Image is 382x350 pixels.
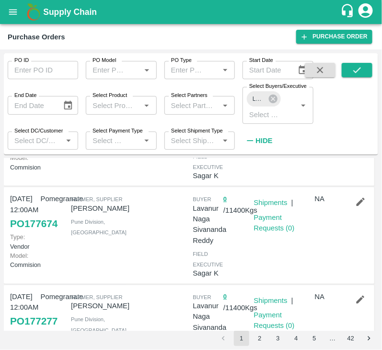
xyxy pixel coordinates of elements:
label: Select Partners [171,92,208,99]
label: PO Type [171,57,192,64]
button: Go to page 42 [343,331,359,346]
a: PO177277 [10,313,58,330]
span: Model: [10,252,28,259]
p: Lavanur Naga Sivananda Reddy [193,203,226,246]
label: End Date [14,92,36,99]
p: Sagar K [193,268,223,278]
button: Go to page 5 [307,331,322,346]
a: Shipments [254,199,288,206]
span: Farmer, Supplier [71,196,123,202]
button: Open [62,134,75,147]
strong: Hide [255,137,272,145]
button: Open [140,134,153,147]
button: Go to page 4 [289,331,304,346]
p: Sagar K [193,170,223,181]
p: Commision [10,251,37,269]
p: NA [315,291,342,302]
p: [DATE] 12:00AM [10,291,37,313]
div: account of current user [357,2,374,22]
span: field executive [193,251,223,267]
input: Select Shipment Type [167,134,216,147]
p: [DATE] 12:00AM [10,193,37,215]
label: Select Product [93,92,127,99]
label: PO ID [14,57,29,64]
button: 0 [223,291,227,302]
label: Start Date [249,57,273,64]
input: Enter PO Type [167,64,204,76]
button: Open [219,99,232,112]
button: Open [140,99,153,112]
label: Select Shipment Type [171,127,223,135]
span: Type: [10,233,25,241]
input: Start Date [243,61,290,79]
button: open drawer [2,1,24,23]
label: Select DC/Customer [14,127,63,135]
nav: pagination navigation [214,331,378,346]
input: Select Partners [167,99,216,111]
a: Purchase Order [296,30,372,44]
input: Select Product [89,99,138,111]
p: Lavanur Naga Sivananda Reddy [193,301,226,343]
button: 0 [223,194,227,205]
a: Payment Requests (0) [254,214,295,232]
div: Lavanur Naga Sivananda Reddy [247,91,280,107]
button: Go to page 2 [252,331,267,346]
p: [PERSON_NAME] [71,301,129,311]
button: Hide [243,133,275,149]
p: [PERSON_NAME] [71,203,129,214]
p: NA [315,193,342,204]
span: Pune Division , [GEOGRAPHIC_DATA] [71,219,127,235]
a: Supply Chain [43,5,340,19]
button: Go to next page [361,331,377,346]
button: Choose date [59,97,77,115]
span: buyer [193,294,211,300]
input: End Date [8,96,55,114]
div: | [288,291,293,306]
img: logo [24,2,43,22]
input: Select Payment Type [89,134,125,147]
b: Supply Chain [43,7,97,17]
p: Pomegranate [41,193,68,204]
input: Select DC/Customer [11,134,59,147]
a: PO177674 [10,215,58,232]
button: Open [219,134,232,147]
button: Open [219,64,232,76]
label: Select Buyers/Executive [249,83,307,90]
button: Choose date [294,61,312,79]
span: Farmer, Supplier [71,294,123,300]
span: buyer [193,196,211,202]
div: … [325,334,340,343]
span: Lavanur Naga Sivananda Reddy [247,94,270,104]
p: Commision [10,153,37,171]
p: Vendor [10,330,37,349]
p: / 11400 Kgs [223,193,250,216]
input: Enter PO ID [8,61,78,79]
div: customer-support [340,3,357,21]
span: Pune Division , [GEOGRAPHIC_DATA] [71,316,127,333]
label: PO Model [93,57,116,64]
a: Shipments [254,297,288,304]
button: Go to page 3 [270,331,286,346]
button: page 1 [234,331,249,346]
p: / 11400 Kgs [223,291,250,314]
div: Purchase Orders [8,31,65,43]
div: | [288,193,293,208]
input: Enter PO Model [89,64,125,76]
p: Vendor [10,232,37,251]
button: Open [297,99,310,112]
a: Payment Requests (0) [254,311,295,329]
span: field executive [193,154,223,170]
button: Open [140,64,153,76]
p: Pomegranate [41,291,68,302]
label: Select Payment Type [93,127,143,135]
input: Select Buyers/Executive [245,108,282,121]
